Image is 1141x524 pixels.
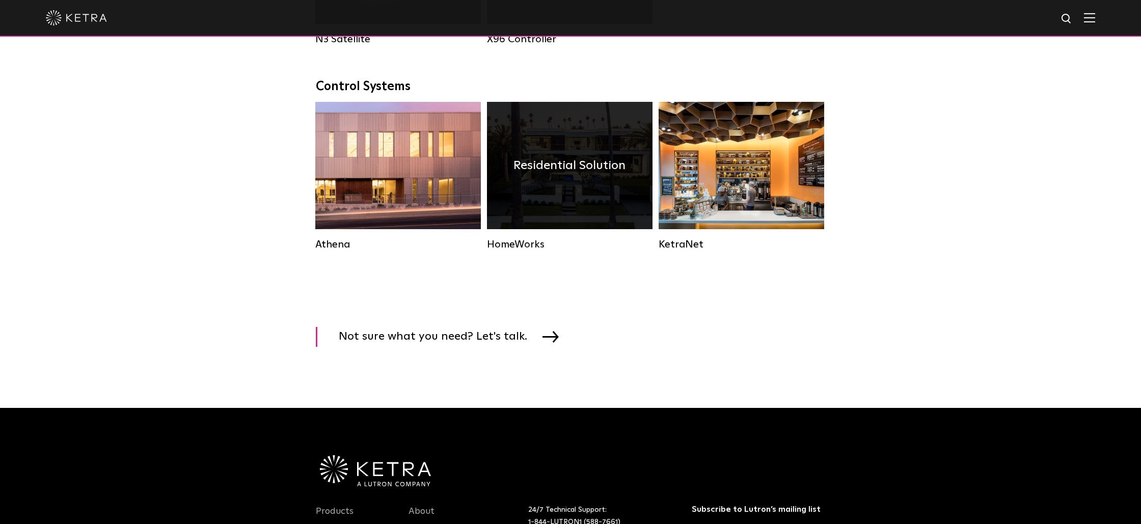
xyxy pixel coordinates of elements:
a: Athena Commercial Solution [315,102,481,251]
img: Ketra-aLutronCo_White_RGB [320,455,431,487]
div: N3 Satellite [315,33,481,45]
div: X96 Controller [487,33,653,45]
a: HomeWorks Residential Solution [487,102,653,251]
img: Hamburger%20Nav.svg [1084,13,1095,22]
div: HomeWorks [487,238,653,251]
a: KetraNet Legacy System [659,102,824,251]
h4: Residential Solution [513,156,626,175]
div: Control Systems [316,79,825,94]
img: arrow [542,331,559,342]
img: ketra-logo-2019-white [46,10,107,25]
span: Not sure what you need? Let's talk. [339,327,542,347]
a: Not sure what you need? Let's talk. [316,327,572,347]
div: KetraNet [659,238,824,251]
h3: Subscribe to Lutron’s mailing list [692,504,823,515]
img: search icon [1061,13,1073,25]
div: Athena [315,238,481,251]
